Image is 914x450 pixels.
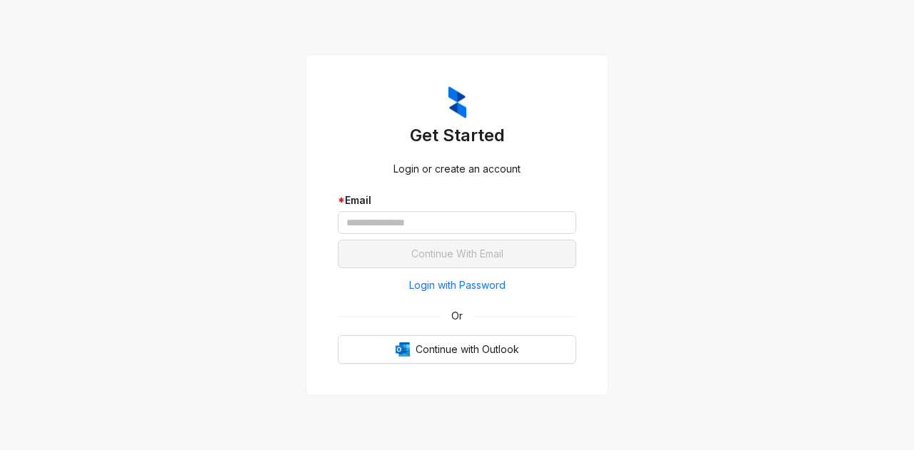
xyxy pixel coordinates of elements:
div: Login or create an account [338,161,576,177]
img: Outlook [396,342,410,357]
button: Login with Password [338,274,576,297]
span: Login with Password [409,277,506,293]
div: Email [338,193,576,208]
button: OutlookContinue with Outlook [338,335,576,364]
h3: Get Started [338,124,576,147]
span: Continue with Outlook [416,342,519,357]
img: ZumaIcon [448,86,466,119]
span: Or [441,308,473,324]
button: Continue With Email [338,240,576,268]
